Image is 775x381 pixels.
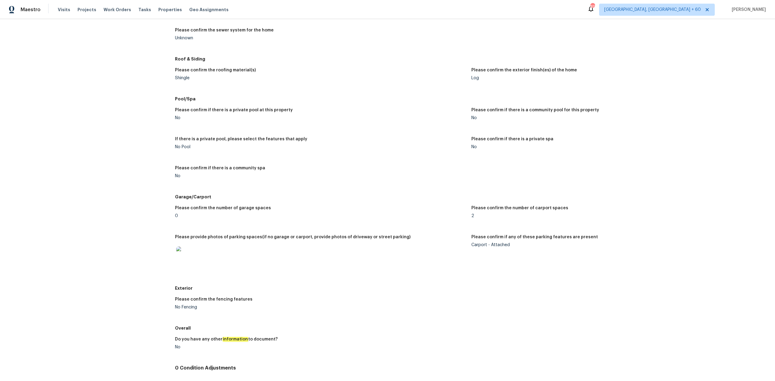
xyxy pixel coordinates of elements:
[175,206,271,210] h5: Please confirm the number of garage spaces
[189,7,229,13] span: Geo Assignments
[175,166,265,170] h5: Please confirm if there is a community spa
[175,305,467,309] div: No Fencing
[729,7,766,13] span: [PERSON_NAME]
[223,337,248,342] em: information
[104,7,131,13] span: Work Orders
[471,214,763,218] div: 2
[138,8,151,12] span: Tasks
[21,7,41,13] span: Maestro
[158,7,182,13] span: Properties
[471,68,577,72] h5: Please confirm the exterior finish(es) of the home
[175,297,252,301] h5: Please confirm the fencing features
[471,206,568,210] h5: Please confirm the number of carport spaces
[175,76,467,80] div: Shingle
[175,337,278,341] h5: Do you have any other to document?
[175,108,293,112] h5: Please confirm if there is a private pool at this property
[471,145,763,149] div: No
[175,56,768,62] h5: Roof & Siding
[175,36,467,40] div: Unknown
[175,214,467,218] div: 0
[58,7,70,13] span: Visits
[175,145,467,149] div: No Pool
[175,194,768,200] h5: Garage/Carport
[175,137,307,141] h5: If there is a private pool, please select the features that apply
[175,365,768,371] h4: 0 Condition Adjustments
[175,68,256,72] h5: Please confirm the roofing material(s)
[175,174,467,178] div: No
[175,28,274,32] h5: Please confirm the sewer system for the home
[77,7,96,13] span: Projects
[175,345,467,349] div: No
[175,116,467,120] div: No
[471,116,763,120] div: No
[471,108,599,112] h5: Please confirm if there is a community pool for this property
[175,235,411,239] h5: Please provide photos of parking spaces(if no garage or carport, provide photos of driveway or st...
[175,96,768,102] h5: Pool/Spa
[175,325,768,331] h5: Overall
[590,4,595,10] div: 818
[471,243,763,247] div: Carport - Attached
[471,76,763,80] div: Log
[471,137,553,141] h5: Please confirm if there is a private spa
[175,285,768,291] h5: Exterior
[471,235,598,239] h5: Please confirm if any of these parking features are present
[604,7,701,13] span: [GEOGRAPHIC_DATA], [GEOGRAPHIC_DATA] + 60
